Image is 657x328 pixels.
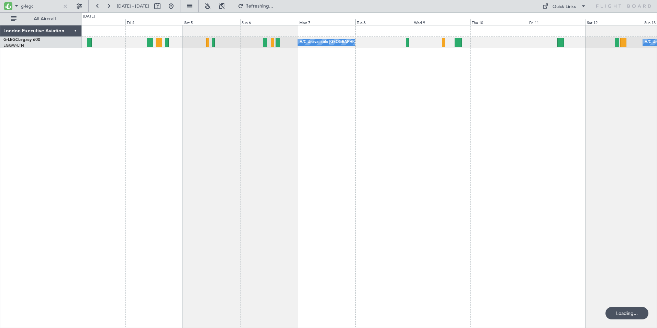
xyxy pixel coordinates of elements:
div: Loading... [605,307,648,319]
div: Wed 9 [413,19,470,25]
button: All Aircraft [8,13,75,24]
div: Quick Links [553,3,576,10]
div: Tue 8 [355,19,413,25]
a: G-LEGCLegacy 600 [3,38,40,42]
span: [DATE] - [DATE] [117,3,149,9]
button: Quick Links [539,1,590,12]
div: Sun 6 [240,19,298,25]
span: All Aircraft [18,17,73,21]
div: Mon 7 [298,19,355,25]
div: A/C Unavailable [GEOGRAPHIC_DATA] ([GEOGRAPHIC_DATA]) [300,37,411,47]
div: Fri 4 [125,19,183,25]
div: Thu 3 [68,19,125,25]
span: Refreshing... [245,4,274,9]
div: Fri 11 [528,19,585,25]
div: Sat 12 [586,19,643,25]
div: [DATE] [83,14,95,20]
div: Sat 5 [183,19,240,25]
span: G-LEGC [3,38,18,42]
input: A/C (Reg. or Type) [21,1,60,11]
a: EGGW/LTN [3,43,24,48]
div: Thu 10 [470,19,528,25]
button: Refreshing... [235,1,276,12]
